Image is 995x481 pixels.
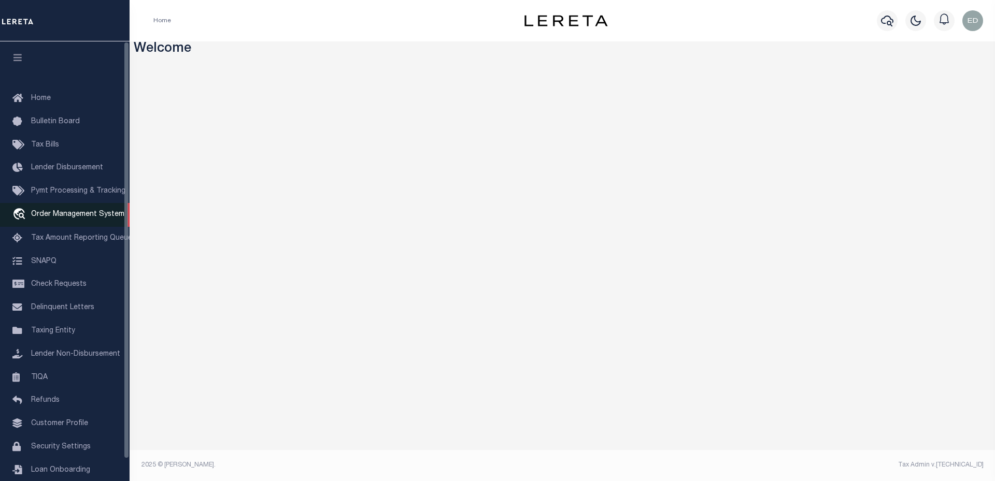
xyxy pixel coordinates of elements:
[31,304,94,311] span: Delinquent Letters
[31,373,48,381] span: TIQA
[31,443,91,450] span: Security Settings
[31,327,75,334] span: Taxing Entity
[31,141,59,149] span: Tax Bills
[570,460,984,470] div: Tax Admin v.[TECHNICAL_ID]
[31,467,90,474] span: Loan Onboarding
[31,164,103,171] span: Lender Disbursement
[31,420,88,427] span: Customer Profile
[31,187,125,195] span: Pymt Processing & Tracking
[31,281,87,288] span: Check Requests
[12,208,29,222] i: travel_explore
[31,211,124,218] span: Order Management System
[31,397,60,404] span: Refunds
[31,95,51,102] span: Home
[134,460,563,470] div: 2025 © [PERSON_NAME].
[31,118,80,125] span: Bulletin Board
[31,235,132,242] span: Tax Amount Reporting Queue
[31,351,120,358] span: Lender Non-Disbursement
[153,16,171,25] li: Home
[524,15,607,26] img: logo-dark.svg
[31,257,56,265] span: SNAPQ
[962,10,983,31] img: svg+xml;base64,PHN2ZyB4bWxucz0iaHR0cDovL3d3dy53My5vcmcvMjAwMC9zdmciIHBvaW50ZXItZXZlbnRzPSJub25lIi...
[134,41,991,57] h3: Welcome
